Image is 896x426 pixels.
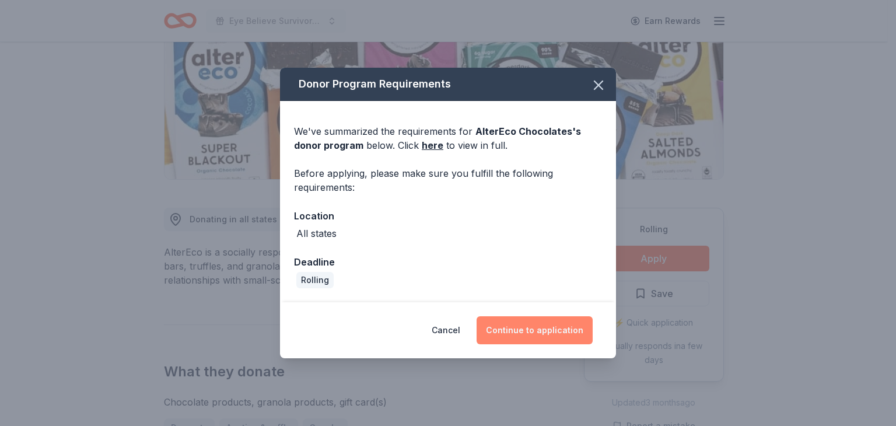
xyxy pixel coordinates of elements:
[296,226,337,240] div: All states
[477,316,593,344] button: Continue to application
[294,208,602,224] div: Location
[280,68,616,101] div: Donor Program Requirements
[422,138,443,152] a: here
[294,124,602,152] div: We've summarized the requirements for below. Click to view in full.
[296,272,334,288] div: Rolling
[294,166,602,194] div: Before applying, please make sure you fulfill the following requirements:
[294,254,602,270] div: Deadline
[432,316,460,344] button: Cancel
